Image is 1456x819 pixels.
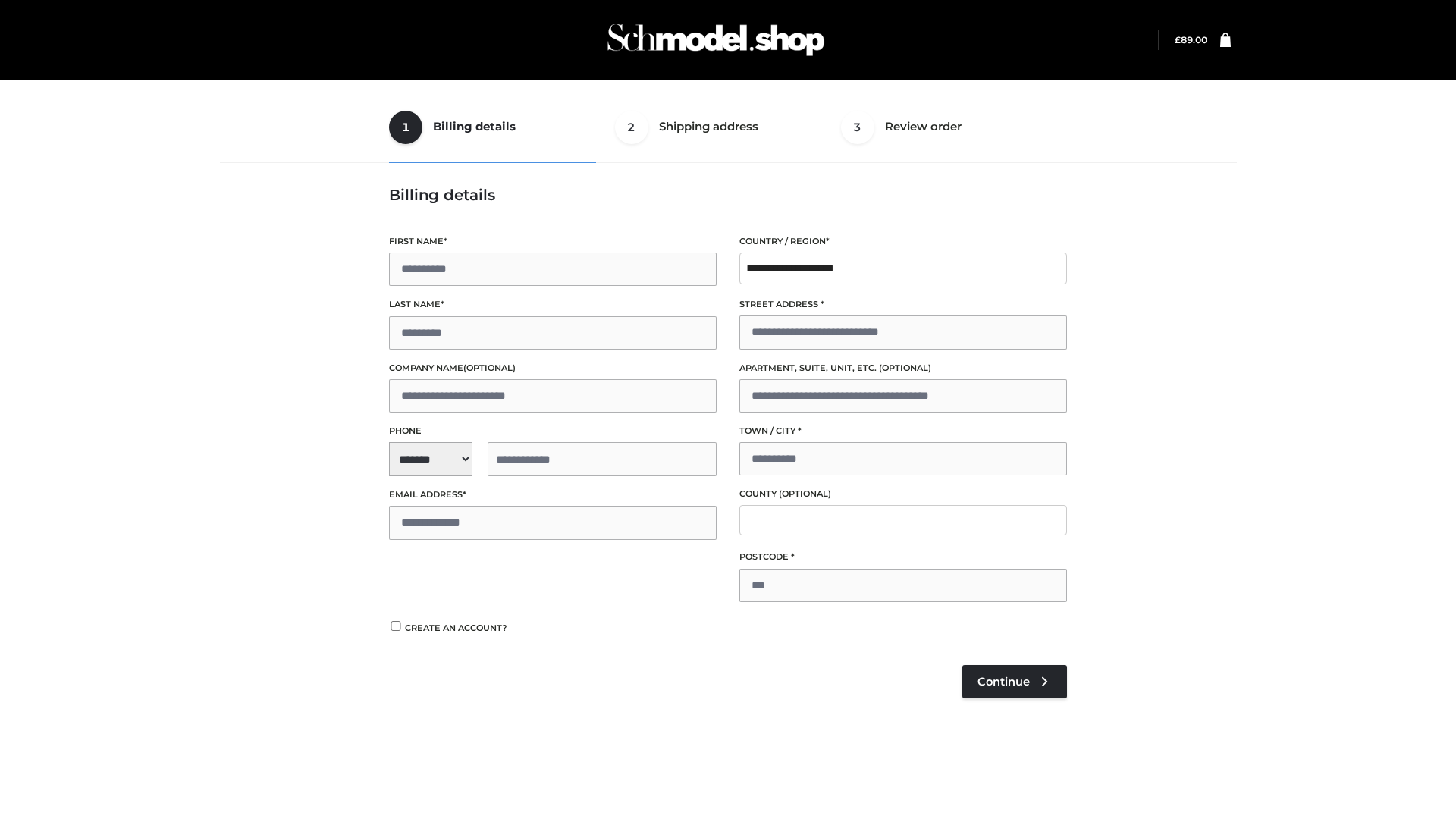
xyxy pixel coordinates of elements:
[962,665,1067,698] a: Continue
[739,550,1067,564] label: Postcode
[1175,34,1181,45] span: £
[739,297,1067,312] label: Street address
[1175,34,1207,45] a: £89.00
[463,362,516,373] span: (optional)
[879,362,931,373] span: (optional)
[779,488,831,499] span: (optional)
[389,297,717,312] label: Last name
[389,361,717,375] label: Company name
[389,234,717,249] label: First name
[405,623,507,633] span: Create an account?
[739,361,1067,375] label: Apartment, suite, unit, etc.
[602,10,830,70] img: Schmodel Admin 964
[739,487,1067,501] label: County
[1175,34,1207,45] bdi: 89.00
[389,488,717,502] label: Email address
[739,234,1067,249] label: Country / Region
[739,424,1067,438] label: Town / City
[389,186,1067,204] h3: Billing details
[389,424,717,438] label: Phone
[389,621,403,631] input: Create an account?
[977,675,1030,689] span: Continue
